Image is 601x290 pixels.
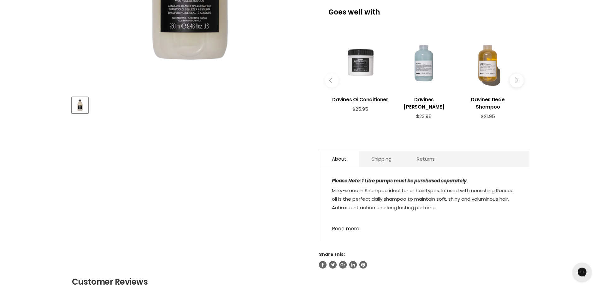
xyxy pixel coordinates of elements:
[332,187,514,211] span: Milky-smooth Shampoo ideal for all hair types. Infused with nourishing Roucou oil is the perfect ...
[395,91,453,114] a: View product:Davines Minu Shampoo
[359,151,404,167] a: Shipping
[332,96,389,103] h3: Davines Oi Conditioner
[404,151,447,167] a: Returns
[569,260,595,284] iframe: Gorgias live chat messenger
[416,113,432,120] span: $23.95
[332,186,517,230] p: Available in 90ml, 280ml and 1 Litre.
[73,98,87,113] img: Davines Oi Shampoo
[459,91,516,114] a: View product:Davines Dede Shampoo
[459,96,516,110] h3: Davines Dede Shampoo
[481,113,495,120] span: $21.95
[72,97,88,113] button: Davines Oi Shampoo
[319,251,345,257] span: Share this:
[72,276,529,287] h2: Customer Reviews
[332,91,389,106] a: View product:Davines Oi Conditioner
[332,177,468,184] strong: Please Note: 1 Litre pumps must be purchased separately.
[352,106,368,112] span: $25.95
[319,151,359,167] a: About
[395,96,453,110] h3: Davines [PERSON_NAME]
[319,252,529,269] aside: Share this:
[71,95,309,113] div: Product thumbnails
[332,222,517,232] a: Read more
